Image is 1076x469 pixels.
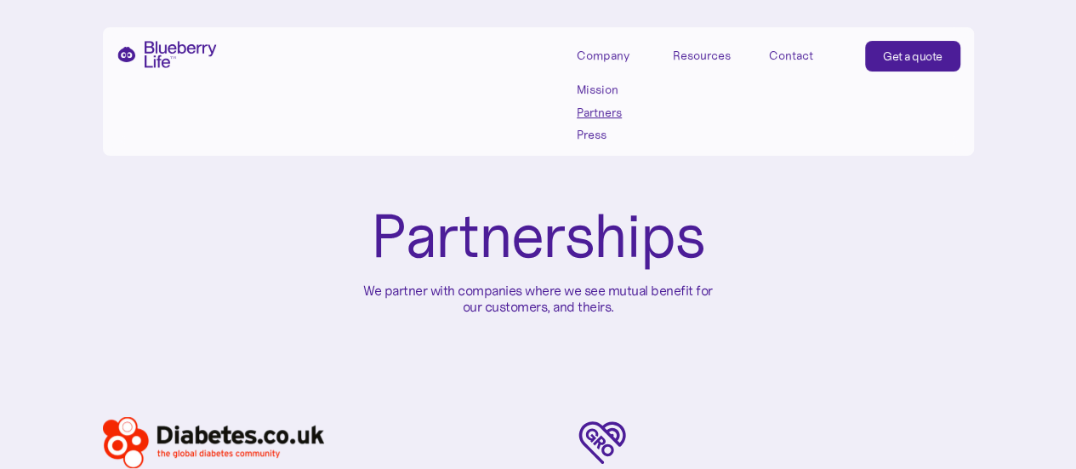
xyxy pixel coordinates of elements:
div: Resources [673,41,749,69]
a: Contact [769,41,845,69]
a: Press [577,128,653,142]
h1: Partnerships [371,204,705,269]
div: Contact [769,49,813,63]
div: Company [577,41,653,69]
nav: Company [577,83,653,142]
div: Resources [673,49,731,63]
a: home [117,41,217,68]
a: Partners [577,106,653,120]
p: We partner with companies where we see mutual benefit for our customers, and theirs. [360,283,717,315]
div: Get a quote [883,48,942,65]
a: Get a quote [865,41,960,71]
div: Company [577,49,629,63]
a: Mission [577,83,653,97]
